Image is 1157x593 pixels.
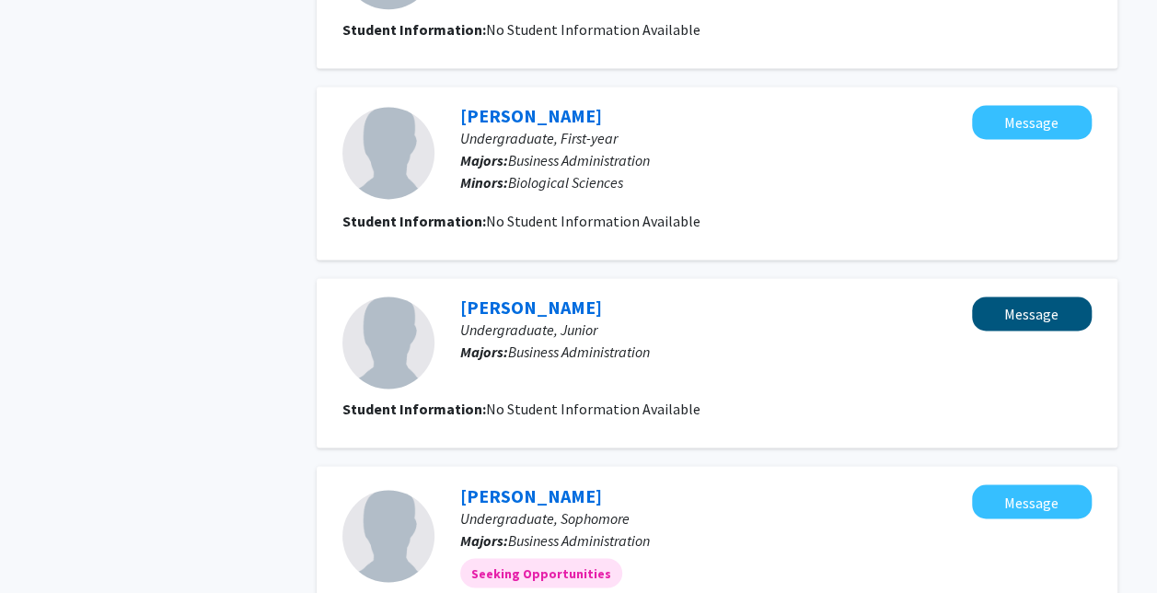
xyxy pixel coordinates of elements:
a: [PERSON_NAME] [460,483,602,506]
b: Student Information: [342,212,486,230]
b: Majors: [460,530,508,549]
a: [PERSON_NAME] [460,296,602,319]
b: Majors: [460,151,508,169]
b: Student Information: [342,400,486,418]
b: Student Information: [342,20,486,39]
span: Biological Sciences [508,173,623,192]
span: Undergraduate, Junior [460,320,597,339]
span: No Student Information Available [486,400,700,418]
button: Message Bryce Hillen [972,296,1092,331]
span: No Student Information Available [486,212,700,230]
span: No Student Information Available [486,20,700,39]
span: Business Administration [508,151,650,169]
mat-chip: Seeking Opportunities [460,558,622,587]
button: Message James McAuliffe [972,105,1092,139]
span: Business Administration [508,343,650,361]
span: Undergraduate, First-year [460,129,618,147]
span: Business Administration [508,530,650,549]
span: Undergraduate, Sophomore [460,508,630,527]
b: Minors: [460,173,508,192]
iframe: Chat [14,510,78,579]
b: Majors: [460,343,508,361]
button: Message Sophia Zara [972,484,1092,518]
a: [PERSON_NAME] [460,104,602,127]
